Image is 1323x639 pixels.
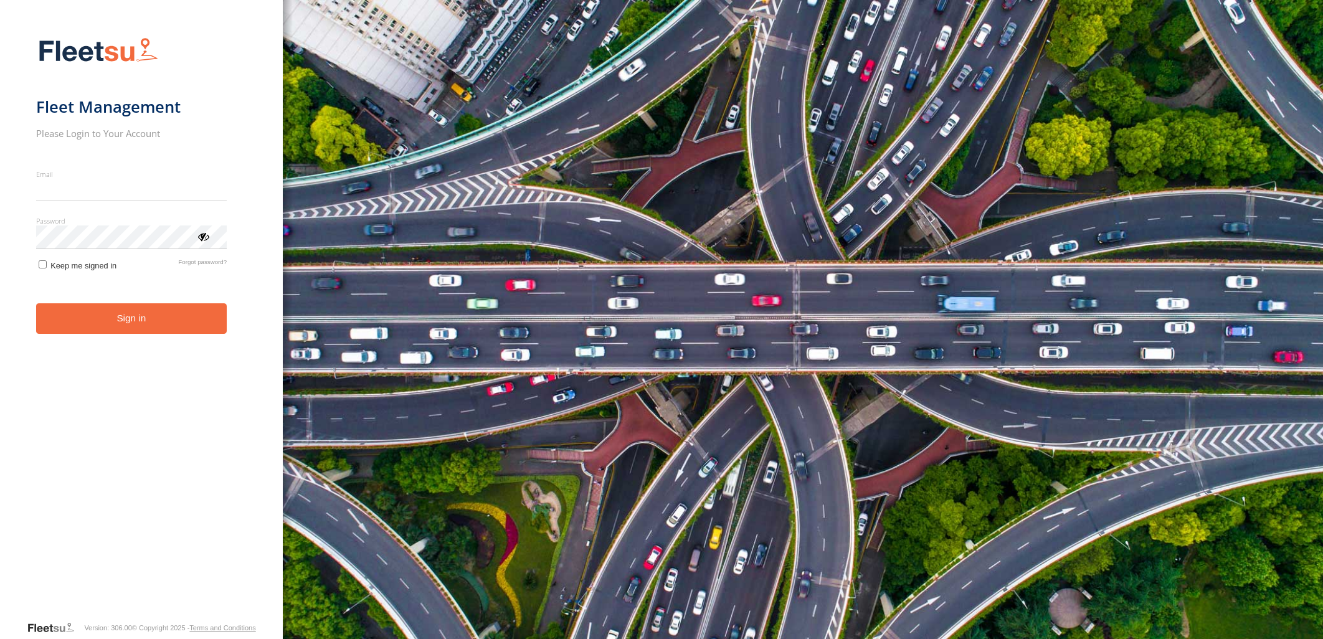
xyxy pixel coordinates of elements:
[197,230,209,242] div: ViewPassword
[36,97,227,117] h1: Fleet Management
[36,30,247,620] form: main
[189,624,255,632] a: Terms and Conditions
[84,624,131,632] div: Version: 306.00
[39,260,47,268] input: Keep me signed in
[178,258,227,270] a: Forgot password?
[36,303,227,334] button: Sign in
[36,216,227,225] label: Password
[36,169,227,179] label: Email
[36,127,227,140] h2: Please Login to Your Account
[27,622,84,634] a: Visit our Website
[132,624,256,632] div: © Copyright 2025 -
[36,35,161,67] img: Fleetsu
[50,261,116,270] span: Keep me signed in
